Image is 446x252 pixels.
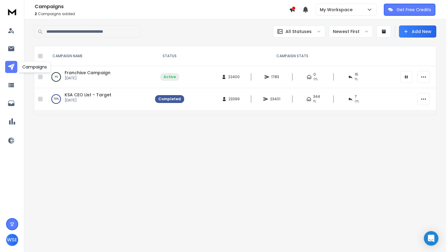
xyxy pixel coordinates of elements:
button: WSE [6,234,18,246]
p: Campaigns added [35,12,289,16]
p: 4 % [55,74,58,80]
p: [DATE] [65,98,111,103]
a: KSA CEO List - Target [65,92,111,98]
td: 100%KSA CEO List - Target[DATE] [45,88,151,110]
span: 22400 [228,75,240,79]
h1: Campaigns [35,3,289,10]
span: 2 [35,11,37,16]
span: 23401 [270,97,280,101]
span: 0 % [313,77,318,82]
p: All Statuses [286,28,312,35]
th: STATUS [151,46,188,66]
div: Completed [158,97,181,101]
span: 0 [313,72,316,77]
p: 100 % [54,96,59,102]
span: 1 % [355,77,358,82]
span: 1783 [271,75,279,79]
a: Franchise Campaign [65,70,110,76]
p: [DATE] [65,76,110,81]
div: Open Intercom Messenger [424,231,438,246]
td: 4%Franchise Campaign[DATE] [45,66,151,88]
span: 23399 [228,97,240,101]
img: logo [6,6,18,17]
div: Active [164,75,176,79]
th: CAMPAIGN STATS [188,46,397,66]
button: Newest First [329,25,373,38]
p: My Workspace [320,7,355,13]
p: Get Free Credits [397,7,431,13]
span: 15 [355,72,358,77]
span: 0 % [355,99,359,104]
button: Get Free Credits [384,4,435,16]
span: 1 % [313,99,316,104]
th: CAMPAIGN NAME [45,46,151,66]
button: Add New [399,25,436,38]
span: 7 [355,94,357,99]
div: Campaigns [19,61,51,73]
span: 344 [313,94,320,99]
